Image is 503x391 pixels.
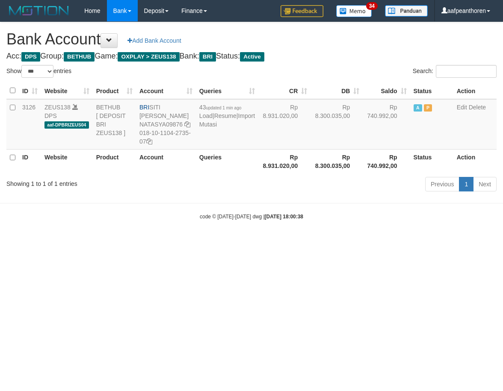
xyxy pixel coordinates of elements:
[6,4,71,17] img: MOTION_logo.png
[93,99,136,150] td: BETHUB [ DEPOSIT BRI ZEUS138 ]
[196,149,258,173] th: Queries
[136,82,196,99] th: Account: activate to sort column ascending
[258,149,311,173] th: Rp 8.931.020,00
[214,112,237,119] a: Resume
[44,121,89,129] span: aaf-DPBRIZEUS04
[424,104,432,112] span: Paused
[44,104,71,111] a: ZEUS138
[385,5,428,17] img: panduan.png
[19,149,41,173] th: ID
[469,104,486,111] a: Delete
[199,112,213,119] a: Load
[453,149,497,173] th: Action
[363,149,410,173] th: Rp 740.992,00
[459,177,473,191] a: 1
[311,82,363,99] th: DB: activate to sort column ascending
[93,82,136,99] th: Product: activate to sort column ascending
[413,65,497,78] label: Search:
[436,65,497,78] input: Search:
[118,52,179,62] span: OXPLAY > ZEUS138
[240,52,264,62] span: Active
[457,104,467,111] a: Edit
[139,121,183,128] a: NATASYA09876
[41,82,93,99] th: Website: activate to sort column ascending
[146,138,152,145] a: Copy 018101104273507 to clipboard
[366,2,378,10] span: 34
[258,99,311,150] td: Rp 8.931.020,00
[265,214,303,220] strong: [DATE] 18:00:38
[410,149,453,173] th: Status
[6,52,497,61] h4: Acc: Group: Game: Bank: Status:
[199,104,255,128] span: | |
[21,52,40,62] span: DPS
[6,176,203,188] div: Showing 1 to 1 of 1 entries
[425,177,459,191] a: Previous
[21,65,53,78] select: Showentries
[206,106,241,110] span: updated 1 min ago
[410,82,453,99] th: Status
[473,177,497,191] a: Next
[199,104,241,111] span: 43
[363,82,410,99] th: Saldo: activate to sort column ascending
[311,149,363,173] th: Rp 8.300.035,00
[414,104,422,112] span: Active
[199,52,216,62] span: BRI
[311,99,363,150] td: Rp 8.300.035,00
[139,104,149,111] span: BRI
[122,33,186,48] a: Add Bank Account
[6,31,497,48] h1: Bank Account
[336,5,372,17] img: Button%20Memo.svg
[258,82,311,99] th: CR: activate to sort column ascending
[136,99,196,150] td: SITI [PERSON_NAME] 018-10-1104-2735-07
[184,121,190,128] a: Copy NATASYA09876 to clipboard
[136,149,196,173] th: Account
[200,214,303,220] small: code © [DATE]-[DATE] dwg |
[19,99,41,150] td: 3126
[453,82,497,99] th: Action
[64,52,95,62] span: BETHUB
[196,82,258,99] th: Queries: activate to sort column ascending
[363,99,410,150] td: Rp 740.992,00
[41,99,93,150] td: DPS
[281,5,323,17] img: Feedback.jpg
[19,82,41,99] th: ID: activate to sort column ascending
[41,149,93,173] th: Website
[199,112,255,128] a: Import Mutasi
[6,65,71,78] label: Show entries
[93,149,136,173] th: Product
